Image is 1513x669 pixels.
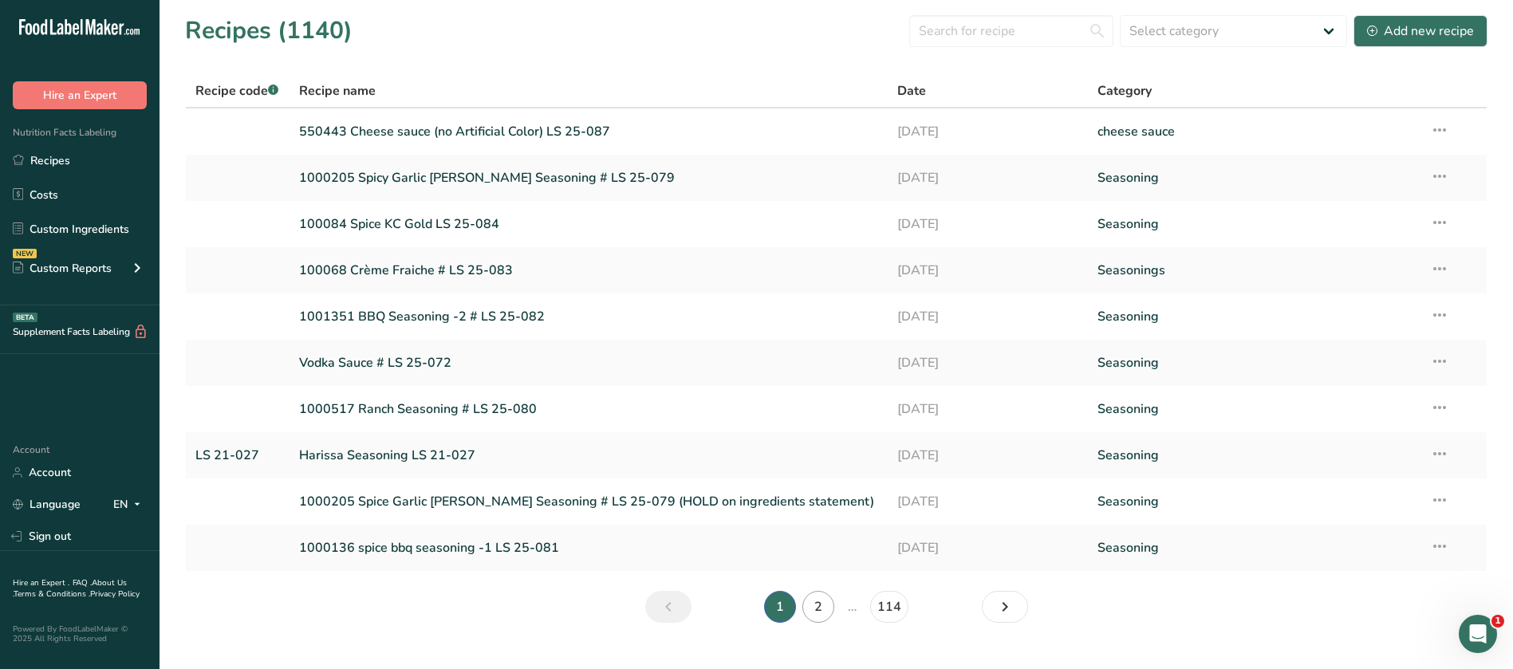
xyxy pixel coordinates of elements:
[13,313,37,322] div: BETA
[1097,439,1411,472] a: Seasoning
[897,207,1078,241] a: [DATE]
[897,115,1078,148] a: [DATE]
[1097,254,1411,287] a: Seasonings
[13,624,147,643] div: Powered By FoodLabelMaker © 2025 All Rights Reserved
[897,254,1078,287] a: [DATE]
[1459,615,1497,653] iframe: Intercom live chat
[1097,531,1411,565] a: Seasoning
[299,254,879,287] a: 100068 Crème Fraiche # LS 25-083
[299,81,376,100] span: Recipe name
[299,346,879,380] a: Vodka Sauce # LS 25-072
[13,249,37,258] div: NEW
[113,495,147,514] div: EN
[1097,115,1411,148] a: cheese sauce
[897,346,1078,380] a: [DATE]
[1097,346,1411,380] a: Seasoning
[1367,22,1474,41] div: Add new recipe
[897,485,1078,518] a: [DATE]
[1097,81,1152,100] span: Category
[299,531,879,565] a: 1000136 spice bbq seasoning -1 LS 25-081
[13,577,127,600] a: About Us .
[299,485,879,518] a: 1000205 Spice Garlic [PERSON_NAME] Seasoning # LS 25-079 (HOLD on ingredients statement)
[909,15,1113,47] input: Search for recipe
[1097,300,1411,333] a: Seasoning
[73,577,92,588] a: FAQ .
[1097,161,1411,195] a: Seasoning
[299,392,879,426] a: 1000517 Ranch Seasoning # LS 25-080
[299,300,879,333] a: 1001351 BBQ Seasoning -2 # LS 25-082
[897,81,926,100] span: Date
[897,300,1078,333] a: [DATE]
[1097,207,1411,241] a: Seasoning
[1097,392,1411,426] a: Seasoning
[299,115,879,148] a: 550443 Cheese sauce (no Artificial Color) LS 25-087
[13,81,147,109] button: Hire an Expert
[802,591,834,623] a: Page 2.
[14,588,90,600] a: Terms & Conditions .
[1491,615,1504,628] span: 1
[1097,485,1411,518] a: Seasoning
[13,490,81,518] a: Language
[645,591,691,623] a: Previous page
[897,531,1078,565] a: [DATE]
[90,588,140,600] a: Privacy Policy
[299,207,879,241] a: 100084 Spice KC Gold LS 25-084
[195,439,280,472] a: LS 21-027
[897,161,1078,195] a: [DATE]
[870,591,908,623] a: Page 114.
[299,439,879,472] a: Harissa Seasoning LS 21-027
[185,13,353,49] h1: Recipes (1140)
[299,161,879,195] a: 1000205 Spicy Garlic [PERSON_NAME] Seasoning # LS 25-079
[982,591,1028,623] a: Next page
[195,82,278,100] span: Recipe code
[1353,15,1487,47] button: Add new recipe
[13,260,112,277] div: Custom Reports
[897,439,1078,472] a: [DATE]
[13,577,69,588] a: Hire an Expert .
[897,392,1078,426] a: [DATE]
